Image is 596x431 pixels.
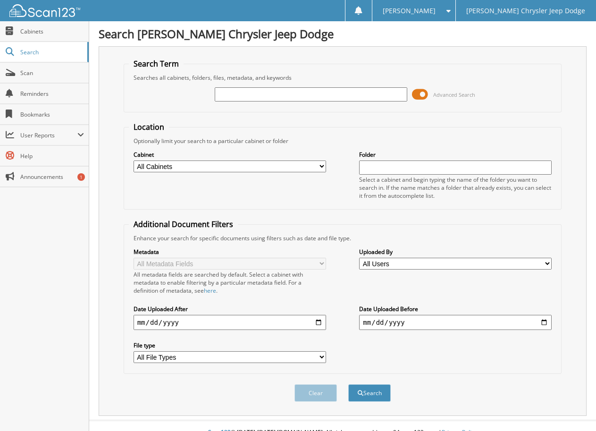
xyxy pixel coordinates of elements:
[77,173,85,181] div: 1
[359,315,552,330] input: end
[134,270,326,295] div: All metadata fields are searched by default. Select a cabinet with metadata to enable filtering b...
[134,305,326,313] label: Date Uploaded After
[129,234,557,242] div: Enhance your search for specific documents using filters such as date and file type.
[20,173,84,181] span: Announcements
[134,248,326,256] label: Metadata
[359,151,552,159] label: Folder
[359,248,552,256] label: Uploaded By
[466,8,585,14] span: [PERSON_NAME] Chrysler Jeep Dodge
[99,26,587,42] h1: Search [PERSON_NAME] Chrysler Jeep Dodge
[20,152,84,160] span: Help
[20,48,83,56] span: Search
[129,59,184,69] legend: Search Term
[359,305,552,313] label: Date Uploaded Before
[204,287,216,295] a: here
[383,8,436,14] span: [PERSON_NAME]
[433,91,475,98] span: Advanced Search
[20,110,84,118] span: Bookmarks
[20,131,77,139] span: User Reports
[20,90,84,98] span: Reminders
[134,341,326,349] label: File type
[129,137,557,145] div: Optionally limit your search to a particular cabinet or folder
[348,384,391,402] button: Search
[129,74,557,82] div: Searches all cabinets, folders, files, metadata, and keywords
[129,219,238,229] legend: Additional Document Filters
[9,4,80,17] img: scan123-logo-white.svg
[129,122,169,132] legend: Location
[294,384,337,402] button: Clear
[359,176,552,200] div: Select a cabinet and begin typing the name of the folder you want to search in. If the name match...
[134,315,326,330] input: start
[20,69,84,77] span: Scan
[134,151,326,159] label: Cabinet
[20,27,84,35] span: Cabinets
